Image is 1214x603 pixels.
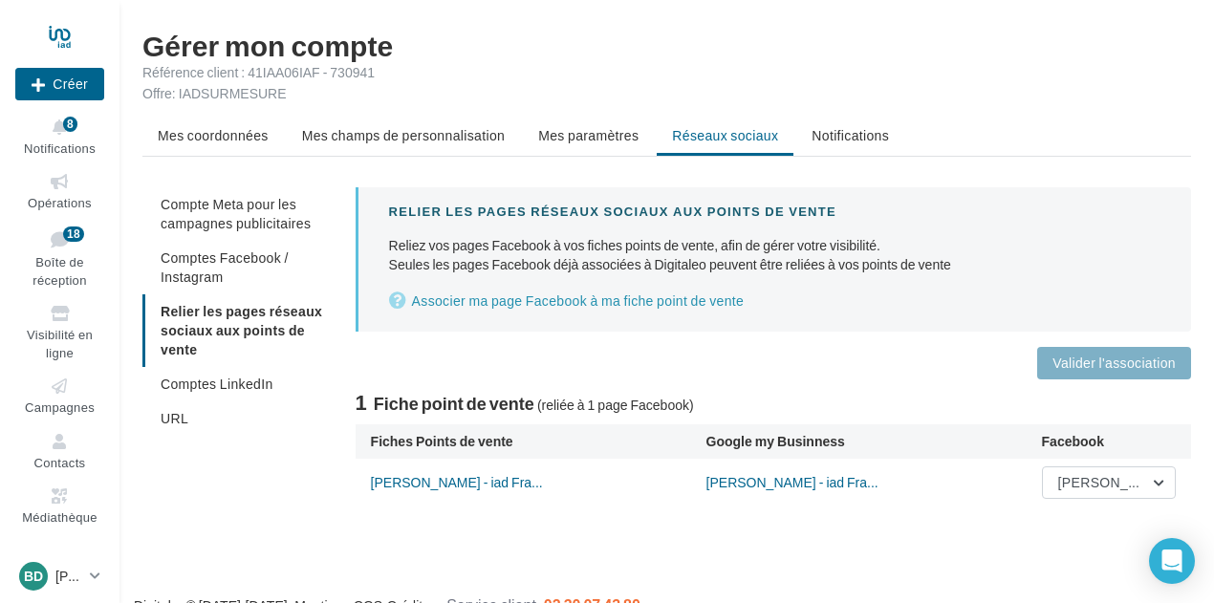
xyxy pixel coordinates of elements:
[15,113,104,160] button: Notifications 8
[812,127,889,143] span: Notifications
[1058,474,1210,490] span: [PERSON_NAME] immo
[15,68,104,100] div: Nouvelle campagne
[15,537,104,584] a: Calendrier
[15,482,104,528] a: Médiathèque
[33,254,86,288] span: Boîte de réception
[25,399,95,415] span: Campagnes
[389,290,1160,312] a: Associer ma page Facebook à ma fiche point de vente
[15,167,104,214] a: Opérations
[161,410,188,426] span: URL
[161,376,273,392] span: Comptes LinkedIn
[24,567,43,586] span: BD
[15,68,104,100] button: Créer
[389,203,1160,221] div: Relier les pages réseaux sociaux aux points de vente
[389,236,1160,274] p: Seules les pages Facebook déjà associées à Digitaleo peuvent être reliées à vos points de vente
[142,63,1191,82] div: Référence client : 41IAA06IAF - 730941
[371,432,706,451] div: Fiches Points de vente
[1042,432,1176,451] div: Facebook
[161,249,289,285] span: Comptes Facebook / Instagram
[15,299,104,364] a: Visibilité en ligne
[706,432,1042,451] div: Google my Businness
[374,393,534,414] span: Fiche point de vente
[27,327,93,360] span: Visibilité en ligne
[1149,538,1195,584] div: Open Intercom Messenger
[142,84,1191,103] div: Offre: IADSURMESURE
[389,236,1160,255] div: Reliez vos pages Facebook à vos fiches points de vente, afin de gérer votre visibilité.
[24,140,96,156] span: Notifications
[63,117,77,132] div: 8
[1042,466,1176,499] button: [PERSON_NAME] immo
[15,427,104,474] a: Contacts
[15,223,104,292] a: Boîte de réception18
[706,474,878,490] a: [PERSON_NAME] - iad Fra...
[15,372,104,419] a: Campagnes
[302,127,506,143] span: Mes champs de personnalisation
[158,127,269,143] span: Mes coordonnées
[55,567,82,586] p: [PERSON_NAME]
[161,196,311,231] span: Compte Meta pour les campagnes publicitaires
[371,474,543,490] a: [PERSON_NAME] - iad Fra...
[1037,347,1191,379] button: Valider l'association
[538,127,639,143] span: Mes paramètres
[22,509,98,525] span: Médiathèque
[537,397,694,413] span: (reliée à 1 page Facebook)
[15,558,104,594] a: BD [PERSON_NAME]
[34,455,86,470] span: Contacts
[28,195,92,210] span: Opérations
[63,226,84,242] div: 18
[142,31,1191,59] h1: Gérer mon compte
[356,387,367,417] span: 1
